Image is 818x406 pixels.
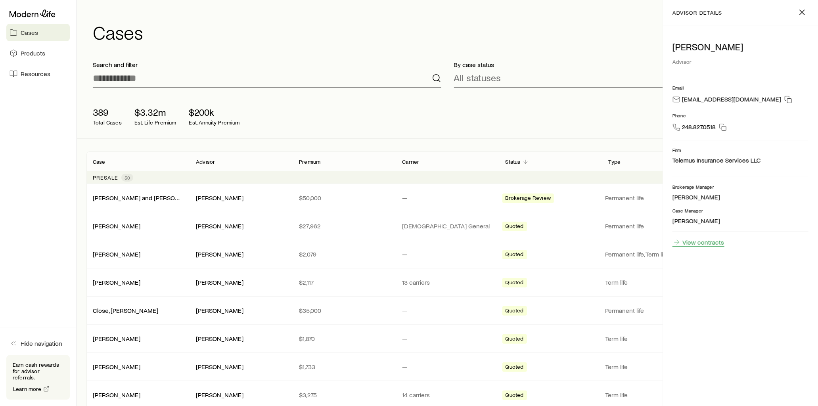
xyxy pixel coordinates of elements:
p: Firm [672,147,808,153]
p: Carrier [402,159,419,165]
p: Term life [605,391,702,399]
p: Permanent life [605,222,702,230]
button: Hide navigation [6,335,70,352]
div: [PERSON_NAME] [93,278,140,287]
p: $27,962 [299,222,389,230]
p: [PERSON_NAME] [672,217,808,225]
a: [PERSON_NAME] and [PERSON_NAME] [93,194,201,201]
a: Close, [PERSON_NAME] [93,306,158,314]
a: Resources [6,65,70,82]
p: Case Manager [672,207,808,214]
a: [PERSON_NAME] [93,222,140,230]
span: Quoted [506,251,524,259]
p: $35,000 [299,306,389,314]
p: Telemus Insurance Services LLC [672,156,808,164]
p: Type [609,159,621,165]
p: Term life [605,278,702,286]
span: Brokerage Review [506,195,551,203]
p: $3.32m [134,107,176,118]
p: $1,733 [299,363,389,371]
div: [PERSON_NAME] [196,222,243,230]
a: [PERSON_NAME] [93,335,140,342]
p: Advisor [196,159,215,165]
p: — [402,335,492,343]
a: Cases [6,24,70,41]
span: Learn more [13,386,42,392]
a: Products [6,44,70,62]
p: Phone [672,112,808,119]
span: Quoted [506,223,524,231]
div: [PERSON_NAME] [196,306,243,315]
div: [PERSON_NAME] [196,278,243,287]
p: [PERSON_NAME] [672,193,808,201]
p: advisor details [672,10,722,16]
p: Permanent life [605,306,702,314]
span: 50 [125,174,130,181]
div: [PERSON_NAME] [93,335,140,343]
p: Presale [93,174,118,181]
p: — [402,363,492,371]
p: Est. Life Premium [134,119,176,126]
p: By case status [454,61,803,69]
a: [PERSON_NAME] [93,363,140,370]
p: 389 [93,107,122,118]
div: [PERSON_NAME] [196,194,243,202]
div: Close, [PERSON_NAME] [93,306,158,315]
p: Email [672,84,808,91]
a: [PERSON_NAME] [93,391,140,398]
p: All statuses [454,72,501,83]
p: [EMAIL_ADDRESS][DOMAIN_NAME] [682,95,781,106]
span: Products [21,49,45,57]
p: — [402,194,492,202]
p: $50,000 [299,194,389,202]
span: Quoted [506,364,524,372]
p: 14 carriers [402,391,492,399]
p: Earn cash rewards for advisor referrals. [13,362,63,381]
span: Resources [21,70,50,78]
p: Premium [299,159,320,165]
p: $2,117 [299,278,389,286]
div: [PERSON_NAME] [196,335,243,343]
a: [PERSON_NAME] [93,250,140,258]
div: Advisor [672,56,808,68]
span: Hide navigation [21,339,62,347]
p: Permanent life [605,194,702,202]
p: [DEMOGRAPHIC_DATA] General [402,222,492,230]
p: Est. Annuity Premium [189,119,240,126]
span: Quoted [506,307,524,316]
h1: Cases [93,23,808,42]
p: — [402,250,492,258]
div: Earn cash rewards for advisor referrals.Learn more [6,355,70,400]
p: [PERSON_NAME] [672,41,808,52]
div: [PERSON_NAME] and [PERSON_NAME] [93,194,183,202]
p: Total Cases [93,119,122,126]
span: Quoted [506,279,524,287]
span: Quoted [506,335,524,344]
div: [PERSON_NAME] [93,250,140,259]
p: — [402,306,492,314]
p: $200k [189,107,240,118]
div: [PERSON_NAME] [93,363,140,371]
p: $2,079 [299,250,389,258]
a: View contracts [672,238,724,247]
p: Search and filter [93,61,441,69]
p: Case [93,159,105,165]
p: Permanent life, Term life [605,250,702,258]
p: Brokerage Manager [672,184,808,190]
span: Quoted [506,392,524,400]
p: 13 carriers [402,278,492,286]
a: [PERSON_NAME] [93,278,140,286]
span: 248.827.0518 [682,123,716,134]
p: $3,275 [299,391,389,399]
div: [PERSON_NAME] [196,363,243,371]
p: $1,870 [299,335,389,343]
p: Term life [605,335,702,343]
p: Status [506,159,521,165]
p: Term life [605,363,702,371]
span: Cases [21,29,38,36]
div: [PERSON_NAME] [196,250,243,259]
div: [PERSON_NAME] [196,391,243,399]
